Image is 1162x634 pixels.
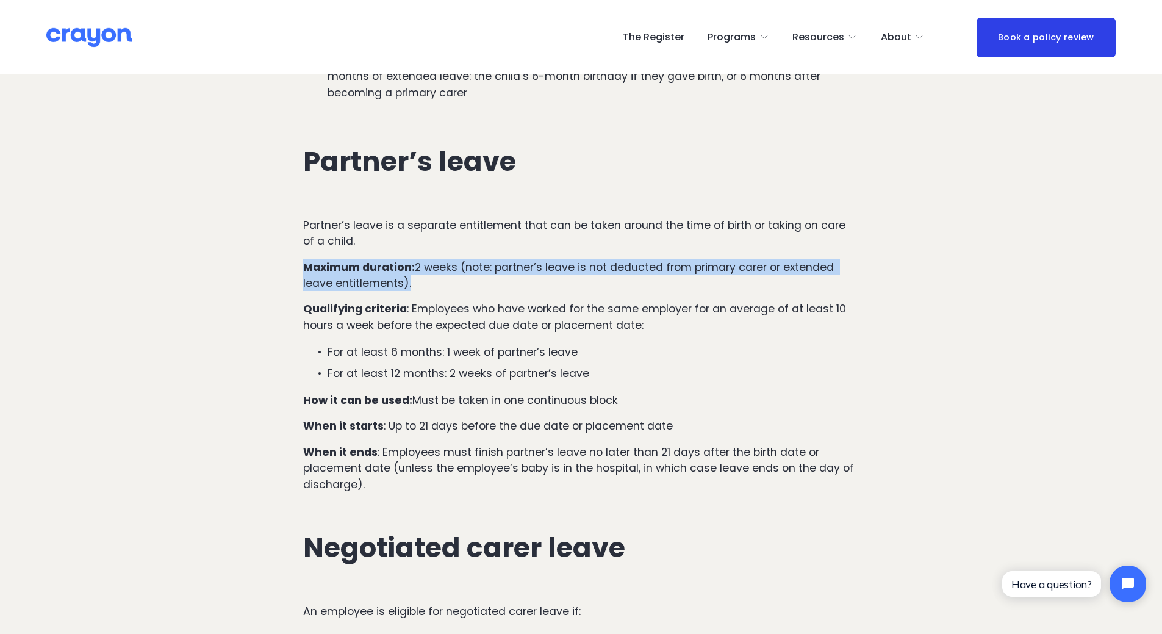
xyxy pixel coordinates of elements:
[881,27,925,47] a: folder dropdown
[792,27,858,47] a: folder dropdown
[792,29,844,46] span: Resources
[328,366,859,381] p: For at least 12 months: 2 weeks of partner’s leave
[328,344,859,360] p: For at least 6 months: 1 week of partner’s leave
[303,301,407,316] strong: Qualifying criteria
[303,444,859,492] p: : Employees must finish partner’s leave no later than 21 days after the birth date or placement d...
[881,29,911,46] span: About
[303,445,378,459] strong: When it ends
[977,18,1116,57] a: Book a policy review
[623,27,684,47] a: The Register
[992,555,1157,613] iframe: Tidio Chat
[303,301,859,333] p: : Employees who have worked for the same employer for an average of at least 10 hours a week befo...
[303,418,859,434] p: : Up to 21 days before the due date or placement date
[303,146,859,177] h2: Partner’s leave
[303,217,859,250] p: Partner’s leave is a separate entitlement that can be taken around the time of birth or taking on...
[303,419,384,433] strong: When it starts
[303,392,859,408] p: Must be taken in one continuous block
[303,603,859,619] p: An employee is eligible for negotiated carer leave if:
[708,27,769,47] a: folder dropdown
[328,52,859,101] p: If one parent only qualifies for 6 months of extended leave and the other parent is not eligible ...
[303,259,859,292] p: 2 weeks (note: partner’s leave is not deducted from primary carer or extended leave entitlements).
[303,260,415,275] strong: Maximum duration:
[303,533,859,563] h2: Negotiated carer leave
[303,393,412,408] strong: How it can be used:
[708,29,756,46] span: Programs
[46,27,132,48] img: Crayon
